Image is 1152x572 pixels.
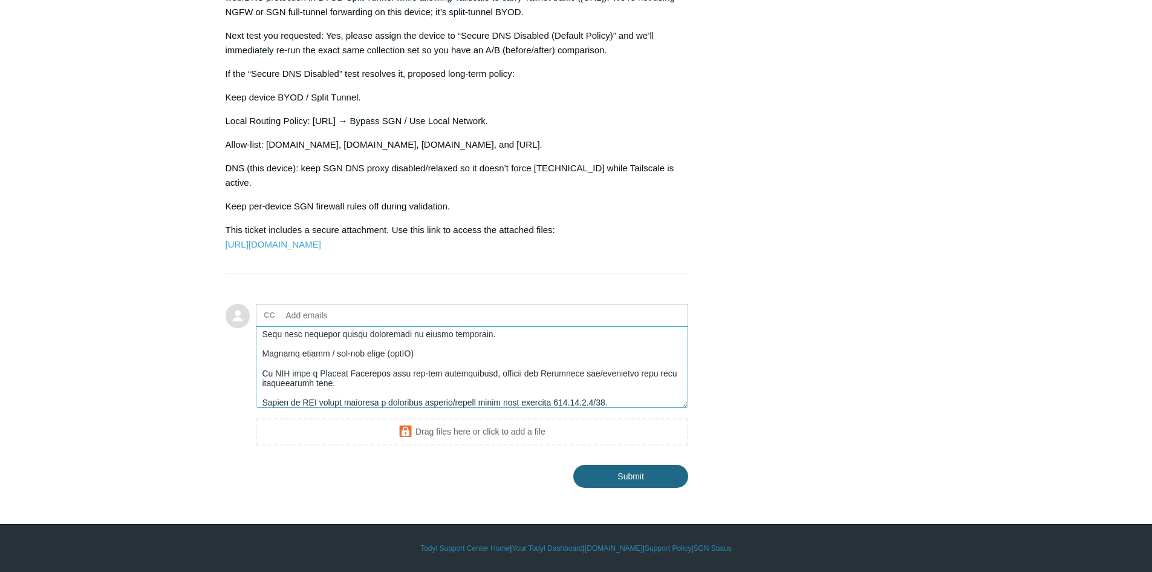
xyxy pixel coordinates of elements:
[226,161,677,190] p: DNS (this device): keep SGN DNS proxy disabled/relaxed so it doesn’t force [TECHNICAL_ID] while T...
[226,543,927,554] div: | | | |
[226,223,677,252] p: This ticket includes a secure attachment. Use this link to access the attached files:
[512,543,582,554] a: Your Todyl Dashboard
[573,465,688,488] input: Submit
[226,67,677,81] p: If the “Secure DNS Disabled” test resolves it, proposed long-term policy:
[281,306,411,324] input: Add emails
[226,90,677,105] p: Keep device BYOD / Split Tunnel.
[264,306,275,324] label: CC
[420,543,510,554] a: Todyl Support Center Home
[226,199,677,214] p: Keep per-device SGN firewall rules off during validation.
[226,239,321,249] a: [URL][DOMAIN_NAME]
[256,326,689,408] textarea: Add your reply
[645,543,691,554] a: Support Policy
[585,543,643,554] a: [DOMAIN_NAME]
[226,114,677,128] p: Local Routing Policy: [URL] → Bypass SGN / Use Local Network.
[694,543,732,554] a: SGN Status
[226,28,677,58] p: Next test you requested: Yes, please assign the device to “Secure DNS Disabled (Default Policy)” ...
[226,137,677,152] p: Allow-list: [DOMAIN_NAME], [DOMAIN_NAME], [DOMAIN_NAME], and [URL].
